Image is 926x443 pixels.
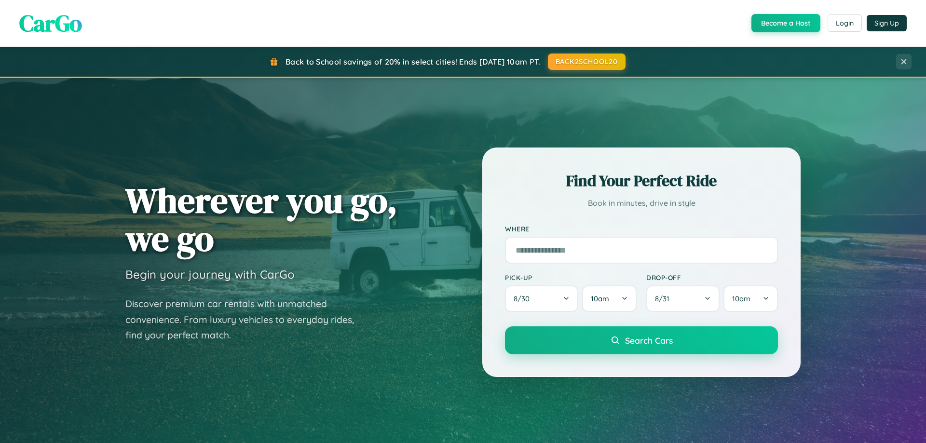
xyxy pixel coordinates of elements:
label: Pick-up [505,273,637,282]
button: Become a Host [751,14,820,32]
h1: Wherever you go, we go [125,181,397,257]
span: Back to School savings of 20% in select cities! Ends [DATE] 10am PT. [286,57,540,67]
span: 8 / 31 [655,294,674,303]
h3: Begin your journey with CarGo [125,267,295,282]
label: Drop-off [646,273,778,282]
button: BACK2SCHOOL20 [548,54,626,70]
p: Book in minutes, drive in style [505,196,778,210]
span: CarGo [19,7,82,39]
label: Where [505,225,778,233]
p: Discover premium car rentals with unmatched convenience. From luxury vehicles to everyday rides, ... [125,296,367,343]
span: 8 / 30 [514,294,534,303]
button: 10am [723,285,778,312]
button: 8/31 [646,285,720,312]
span: 10am [591,294,609,303]
button: Search Cars [505,326,778,354]
span: 10am [732,294,750,303]
button: Login [828,14,862,32]
h2: Find Your Perfect Ride [505,170,778,191]
button: Sign Up [867,15,907,31]
button: 8/30 [505,285,578,312]
button: 10am [582,285,637,312]
span: Search Cars [625,335,673,346]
